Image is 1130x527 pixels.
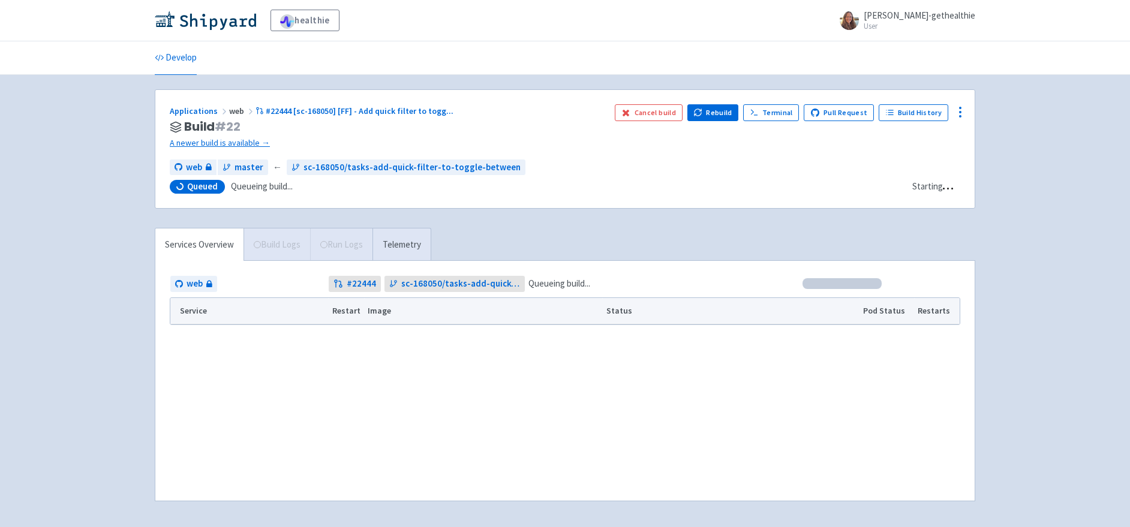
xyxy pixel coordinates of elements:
[170,298,328,324] th: Service
[347,277,376,291] strong: # 22444
[229,106,256,116] span: web
[266,106,453,116] span: #22444 [sc-168050] [FF] - Add quick filter to togg ...
[303,161,521,174] span: sc-168050/tasks-add-quick-filter-to-toggle-between
[859,298,914,324] th: Pod Status
[329,276,381,292] a: #22444
[218,159,268,176] a: master
[271,10,339,31] a: healthie
[231,180,293,194] span: Queueing build...
[170,276,217,292] a: web
[687,104,739,121] button: Rebuild
[372,228,431,261] a: Telemetry
[528,277,590,291] span: Queueing build...
[273,161,282,174] span: ←
[155,41,197,75] a: Develop
[602,298,859,324] th: Status
[384,276,525,292] a: sc-168050/tasks-add-quick-filter-to-toggle-between
[170,159,217,176] a: web
[215,118,241,135] span: # 22
[364,298,602,324] th: Image
[833,11,975,30] a: [PERSON_NAME]-gethealthie User
[401,277,521,291] span: sc-168050/tasks-add-quick-filter-to-toggle-between
[186,161,202,174] span: web
[235,161,263,174] span: master
[184,120,241,134] span: Build
[187,277,203,291] span: web
[187,180,218,192] span: Queued
[912,180,943,194] div: Starting
[743,104,799,121] a: Terminal
[256,106,455,116] a: #22444 [sc-168050] [FF] - Add quick filter to togg...
[287,159,525,176] a: sc-168050/tasks-add-quick-filter-to-toggle-between
[328,298,364,324] th: Restart
[615,104,683,121] button: Cancel build
[155,11,256,30] img: Shipyard logo
[170,106,229,116] a: Applications
[864,22,975,30] small: User
[914,298,960,324] th: Restarts
[804,104,874,121] a: Pull Request
[879,104,948,121] a: Build History
[864,10,975,21] span: [PERSON_NAME]-gethealthie
[170,136,605,150] a: A newer build is available →
[155,228,244,261] a: Services Overview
